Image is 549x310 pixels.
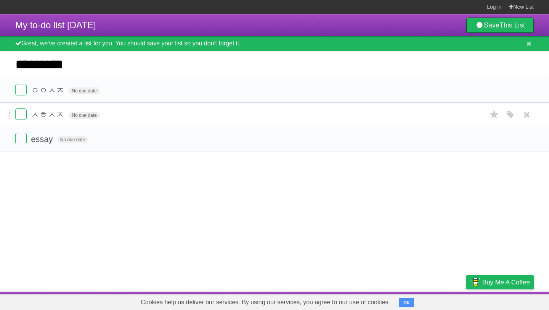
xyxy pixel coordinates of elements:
[15,20,96,30] span: My to-do list [DATE]
[365,294,381,308] a: About
[69,112,100,119] span: No due date
[470,276,480,289] img: Buy me a coffee
[466,275,534,289] a: Buy me a coffee
[482,276,530,289] span: Buy me a coffee
[57,136,88,143] span: No due date
[499,21,525,29] b: This List
[31,110,66,119] span: ㅅㅎㅅㅈ
[15,133,27,144] label: Done
[430,294,447,308] a: Terms
[133,295,398,310] span: Cookies help us deliver our services. By using our services, you agree to our use of cookies.
[486,294,534,308] a: Suggest a feature
[31,134,55,144] span: essay
[399,298,414,307] button: OK
[69,87,100,94] span: No due date
[31,86,66,95] span: ㅇㅇㅅㅈ
[487,108,502,121] label: Star task
[15,108,27,120] label: Done
[390,294,421,308] a: Developers
[466,18,534,33] a: SaveThis List
[15,84,27,95] label: Done
[456,294,476,308] a: Privacy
